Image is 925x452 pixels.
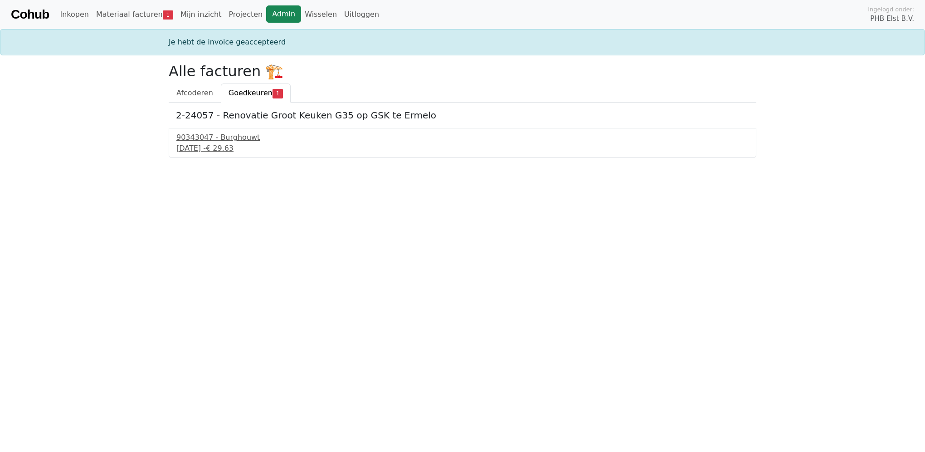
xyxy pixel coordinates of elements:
[56,5,92,24] a: Inkopen
[11,4,49,25] a: Cohub
[341,5,383,24] a: Uitloggen
[301,5,341,24] a: Wisselen
[225,5,266,24] a: Projecten
[273,89,283,98] span: 1
[870,14,914,24] span: PHB Elst B.V.
[163,10,173,20] span: 1
[176,88,213,97] span: Afcoderen
[169,84,221,103] a: Afcoderen
[868,5,914,14] span: Ingelogd onder:
[176,132,749,154] a: 90343047 - Burghouwt[DATE] -€ 29,63
[176,143,749,154] div: [DATE] -
[169,63,756,80] h2: Alle facturen 🏗️
[266,5,301,23] a: Admin
[221,84,291,103] a: Goedkeuren1
[229,88,273,97] span: Goedkeuren
[163,37,762,48] div: Je hebt de invoice geaccepteerd
[177,5,225,24] a: Mijn inzicht
[206,144,234,152] span: € 29,63
[176,132,749,143] div: 90343047 - Burghouwt
[92,5,177,24] a: Materiaal facturen1
[176,110,749,121] h5: 2-24057 - Renovatie Groot Keuken G35 op GSK te Ermelo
